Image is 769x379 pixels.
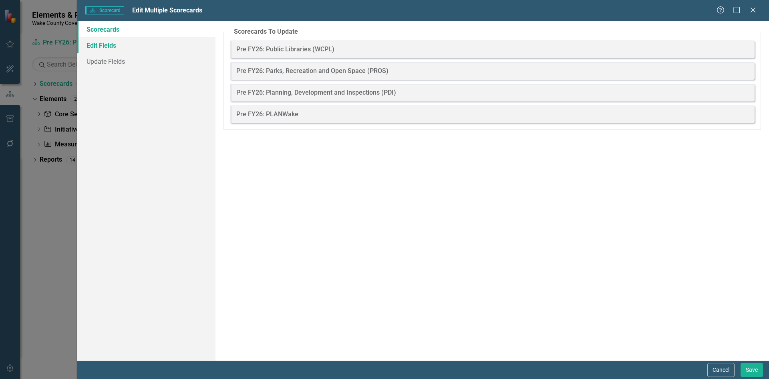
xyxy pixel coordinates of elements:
a: Scorecards [77,21,215,37]
a: Edit Fields [77,37,215,53]
button: Cancel [707,363,735,377]
span: Edit Multiple Scorecards [132,6,202,14]
button: Save [741,363,763,377]
span: Pre FY26: Parks, Recreation and Open Space (PROS) [236,67,389,75]
span: Pre FY26: Planning, Development and Inspections (PDI) [236,89,396,96]
a: Update Fields [77,53,215,69]
legend: Scorecards To Update [230,27,302,36]
span: Scorecard [85,6,124,14]
span: Pre FY26: Public Libraries (WCPL) [236,45,334,53]
span: Pre FY26: PLANWake [236,110,298,118]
